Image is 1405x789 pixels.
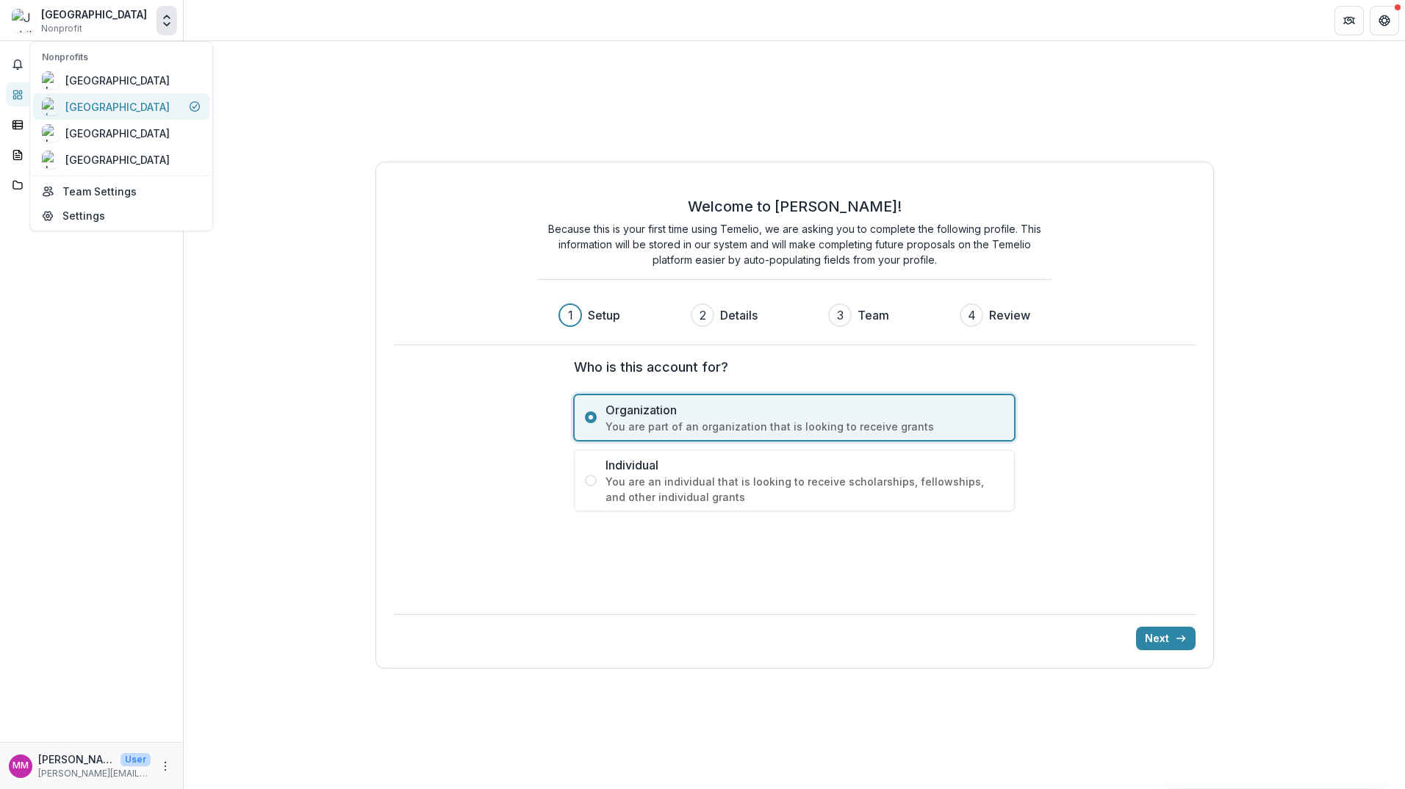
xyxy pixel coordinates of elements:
div: 3 [837,306,844,324]
h3: Review [989,306,1030,324]
a: Tasks [6,112,177,137]
span: Individual [606,456,1004,474]
button: More [157,757,174,775]
span: You are an individual that is looking to receive scholarships, fellowships, and other individual ... [606,474,1004,505]
label: Who is this account for? [574,357,1006,377]
button: Partners [1334,6,1364,35]
div: [GEOGRAPHIC_DATA] [41,7,147,22]
h2: Welcome to [PERSON_NAME]! [688,198,902,215]
p: Because this is your first time using Temelio, we are asking you to complete the following profil... [537,221,1052,267]
button: Next [1136,627,1196,650]
div: 2 [700,306,706,324]
div: 1 [568,306,573,324]
span: You are part of an organization that is looking to receive grants [606,419,1004,434]
h3: Setup [588,306,620,324]
p: [PERSON_NAME] [PERSON_NAME] [38,752,115,767]
div: Marissa Castro Mikoy [12,761,29,771]
a: Proposals [6,143,177,167]
a: Documents [6,173,177,197]
p: User [121,753,151,766]
img: Jubilee Park & Community Center [12,9,35,32]
h3: Details [720,306,758,324]
p: [PERSON_NAME][EMAIL_ADDRESS][DOMAIN_NAME] [38,767,151,780]
button: Open entity switcher [157,6,177,35]
div: Progress [558,303,1030,327]
button: Get Help [1370,6,1399,35]
button: Notifications [6,53,177,76]
span: Nonprofit [41,22,82,35]
div: 4 [968,306,976,324]
a: Dashboard [6,82,177,107]
span: Organization [606,401,1004,419]
h3: Team [858,306,889,324]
